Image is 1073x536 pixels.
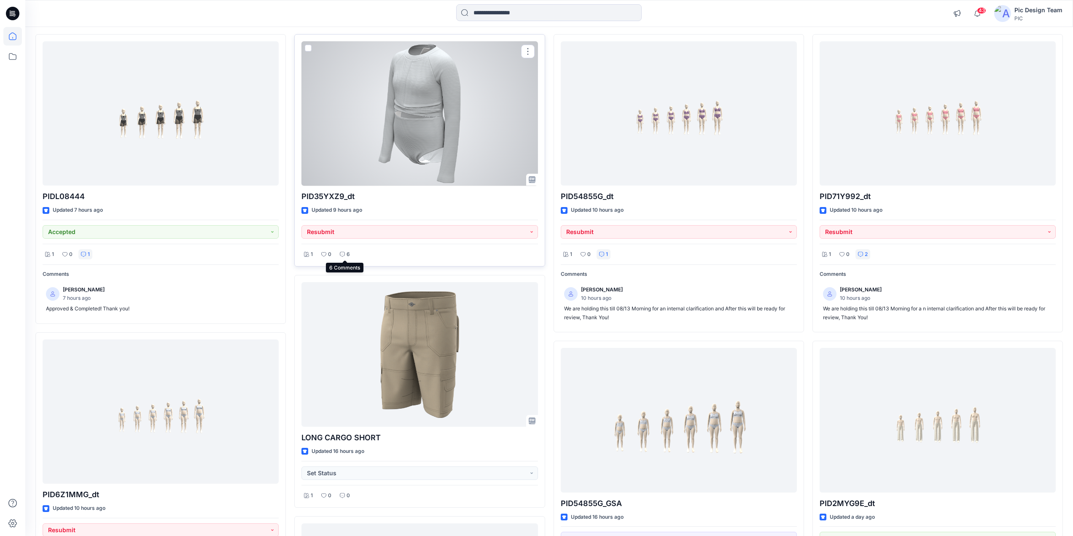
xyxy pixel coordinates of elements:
p: 0 [846,250,850,259]
a: PID54855G_dt [561,41,797,186]
p: Comments [820,270,1056,279]
p: 1 [52,250,54,259]
p: [PERSON_NAME] [840,286,882,294]
p: 1 [829,250,831,259]
p: PID2MYG9E_dt [820,498,1056,509]
a: PID71Y992_dt [820,41,1056,186]
p: 1 [570,250,572,259]
p: Updated 10 hours ago [53,504,105,513]
img: avatar [994,5,1011,22]
p: 6 [347,250,350,259]
a: LONG CARGO SHORT [301,282,538,427]
p: Updated 16 hours ago [312,447,364,456]
p: 1 [606,250,608,259]
p: LONG CARGO SHORT [301,432,538,444]
p: 0 [328,491,331,500]
p: We are holding this till 08/13 Morning for an internal clarification and After this will be ready... [564,304,793,322]
p: 0 [69,250,73,259]
p: PID35YXZ9_dt [301,191,538,202]
p: 1 [311,491,313,500]
span: 43 [977,7,986,14]
a: PIDL08444 [43,41,279,186]
svg: avatar [50,291,55,296]
p: 1 [88,250,90,259]
svg: avatar [568,291,573,296]
div: Pic Design Team [1014,5,1062,15]
a: [PERSON_NAME]10 hours agoWe are holding this till 08/13 Morning for an internal clarification and... [561,282,797,325]
p: 7 hours ago [63,294,105,303]
p: PID6Z1MMG_dt [43,489,279,501]
p: Updated 10 hours ago [571,206,624,215]
p: [PERSON_NAME] [581,286,623,294]
p: PIDL08444 [43,191,279,202]
p: 10 hours ago [840,294,882,303]
a: PID35YXZ9_dt [301,41,538,186]
p: 0 [587,250,591,259]
p: 0 [328,250,331,259]
p: We are holding this till 08/13 Morning for a n internal clarification and After this will be read... [823,304,1052,322]
p: Updated a day ago [830,513,875,522]
p: Updated 10 hours ago [830,206,882,215]
p: Updated 16 hours ago [571,513,624,522]
p: Approved & Completed! Thank you! [46,304,275,313]
p: 2 [865,250,868,259]
a: PID54855G_GSA [561,348,797,493]
p: 10 hours ago [581,294,623,303]
p: 1 [311,250,313,259]
p: PID54855G_dt [561,191,797,202]
p: 0 [347,491,350,500]
p: PID54855G_GSA [561,498,797,509]
p: PID71Y992_dt [820,191,1056,202]
p: Updated 9 hours ago [312,206,362,215]
p: Comments [43,270,279,279]
svg: avatar [827,291,832,296]
div: PIC [1014,15,1062,22]
a: PID6Z1MMG_dt [43,339,279,484]
a: [PERSON_NAME]10 hours agoWe are holding this till 08/13 Morning for a n internal clarification an... [820,282,1056,325]
p: Updated 7 hours ago [53,206,103,215]
p: [PERSON_NAME] [63,286,105,294]
a: [PERSON_NAME]7 hours agoApproved & Completed! Thank you! [43,282,279,317]
p: Comments [561,270,797,279]
a: PID2MYG9E_dt [820,348,1056,493]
